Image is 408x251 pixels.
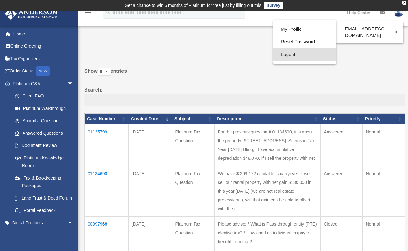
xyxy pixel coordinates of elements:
th: Case Number: activate to sort column ascending [85,114,129,124]
td: [DATE] [128,216,172,249]
td: Answered [321,166,363,216]
td: Platinum Tax Question [172,166,214,216]
td: We have $ 299,172 capital loss carryover. If we sell our rental property with net gain $130,000 i... [214,166,320,216]
td: Normal [363,124,405,166]
td: For the previous question # 01134690, it is about the property [STREET_ADDRESS]. Seems in Tax Yea... [214,124,320,166]
div: Get a chance to win 6 months of Platinum for free just by filling out this [125,2,261,9]
td: Please advise: * What is Pass-through entity (PTE) elective tax? * How can I as individual taxpay... [214,216,320,249]
a: My Entitiesarrow_drop_down [4,229,83,242]
a: Digital Productsarrow_drop_down [4,217,83,229]
a: Platinum Walkthrough [9,102,80,115]
a: Submit a Question [9,115,80,127]
select: Showentries [98,68,111,76]
th: Description: activate to sort column ascending [214,114,320,124]
td: [DATE] [128,166,172,216]
a: Online Ordering [4,40,83,53]
a: Tax & Bookkeeping Packages [9,172,80,192]
td: 01135799 [85,124,129,166]
a: Platinum Knowledge Room [9,152,80,172]
a: Client FAQ [9,90,80,102]
a: menu [85,11,92,16]
input: Search: [84,94,405,106]
a: Logout [273,48,336,61]
td: Closed [321,216,363,249]
img: Anderson Advisors Platinum Portal [3,8,59,20]
a: Reset Password [273,35,336,48]
a: survey [264,2,283,9]
a: Document Review [9,139,80,152]
td: Normal [363,166,405,216]
a: Order StatusNEW [4,65,83,78]
td: Normal [363,216,405,249]
span: arrow_drop_down [67,217,80,229]
a: Platinum Q&Aarrow_drop_down [4,77,80,90]
td: [DATE] [128,124,172,166]
th: Status: activate to sort column ascending [321,114,363,124]
a: My Profile [273,23,336,36]
i: menu [85,9,92,16]
span: arrow_drop_down [67,77,80,90]
span: arrow_drop_down [67,229,80,242]
th: Created Date: activate to sort column ascending [128,114,172,124]
img: User Pic [394,8,403,17]
td: Platinum Tax Question [172,124,214,166]
a: [EMAIL_ADDRESS][DOMAIN_NAME] [336,23,403,41]
a: Tax Organizers [4,52,83,65]
a: Home [4,28,83,40]
td: Platinum Tax Question [172,216,214,249]
label: Show entries [84,67,405,82]
th: Priority: activate to sort column ascending [363,114,405,124]
td: 01134690 [85,166,129,216]
td: 00997968 [85,216,129,249]
label: Search: [84,86,405,106]
a: Answered Questions [9,127,77,139]
i: search [105,8,111,15]
td: Answered [321,124,363,166]
a: Land Trust & Deed Forum [9,192,80,204]
th: Subject: activate to sort column ascending [172,114,214,124]
div: close [402,1,406,5]
div: NEW [36,66,50,76]
a: Portal Feedback [9,204,80,217]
